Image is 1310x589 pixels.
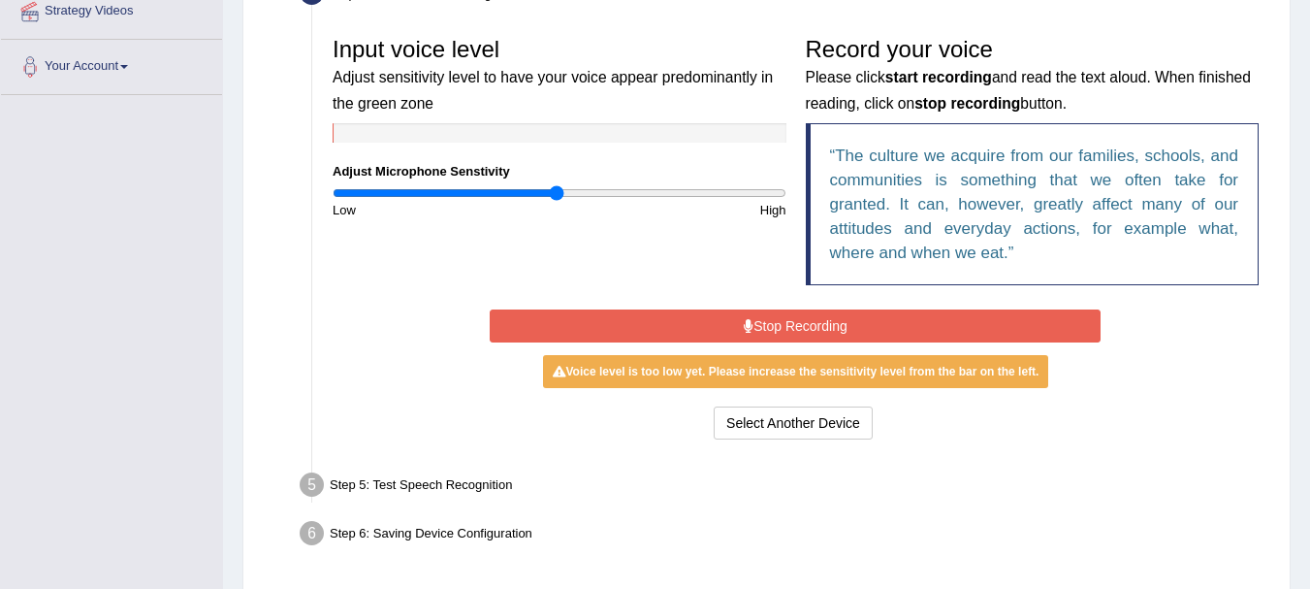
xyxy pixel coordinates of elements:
q: The culture we acquire from our families, schools, and communities is something that we often tak... [830,147,1239,262]
b: stop recording [914,95,1020,112]
button: Stop Recording [490,310,1101,343]
small: Please click and read the text aloud. When finished reading, click on button. [806,69,1251,111]
b: start recording [885,69,992,85]
div: Voice level is too low yet. Please increase the sensitivity level from the bar on the left. [543,355,1049,388]
div: High [559,201,796,219]
label: Adjust Microphone Senstivity [333,162,510,180]
div: Low [323,201,559,219]
div: Step 5: Test Speech Recognition [291,467,1281,509]
button: Select Another Device [714,407,873,440]
div: Step 6: Saving Device Configuration [291,515,1281,558]
h3: Input voice level [333,37,786,114]
a: Your Account [1,40,222,88]
small: Adjust sensitivity level to have your voice appear predominantly in the green zone [333,69,773,111]
h3: Record your voice [806,37,1260,114]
